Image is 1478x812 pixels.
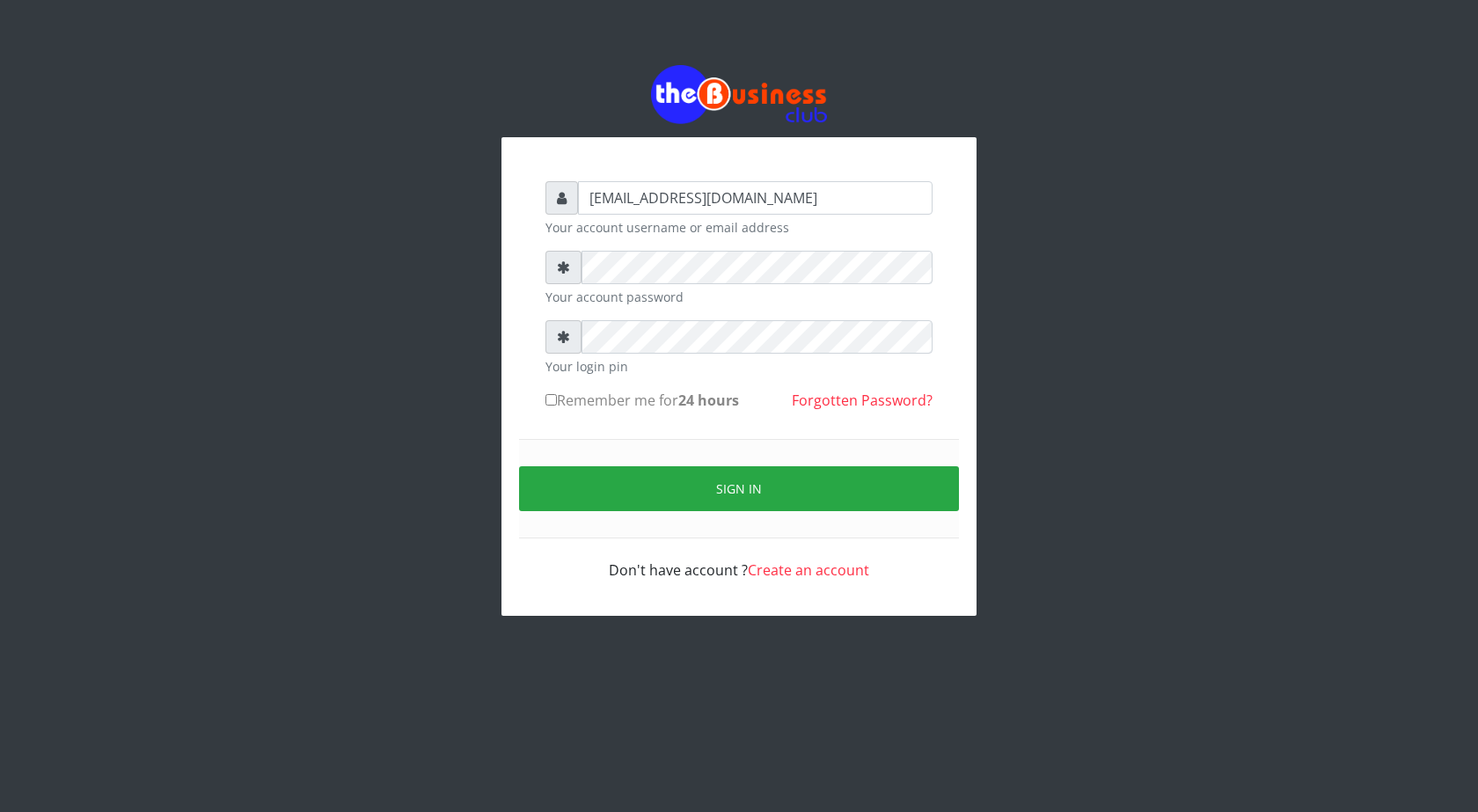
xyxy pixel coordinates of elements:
[792,391,933,410] a: Forgotten Password?
[545,288,933,306] small: Your account password
[545,357,933,376] small: Your login pin
[545,394,557,406] input: Remember me for24 hours
[545,538,933,581] div: Don't have account ?
[519,466,959,511] button: Sign in
[545,218,933,237] small: Your account username or email address
[578,181,933,215] input: Username or email address
[678,391,739,410] b: 24 hours
[545,390,739,411] label: Remember me for
[748,560,869,580] a: Create an account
